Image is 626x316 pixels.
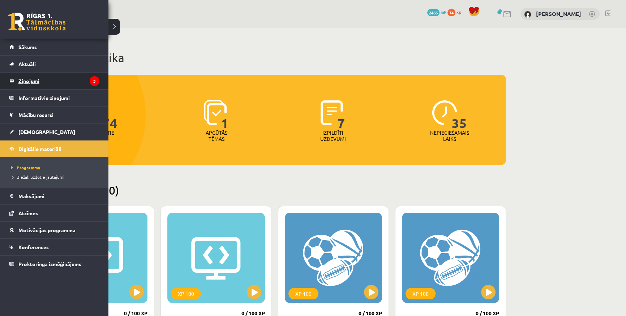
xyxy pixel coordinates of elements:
[8,13,66,31] a: Rīgas 1. Tālmācības vidusskola
[18,44,37,50] span: Sākums
[456,9,461,15] span: xp
[9,124,99,140] a: [DEMOGRAPHIC_DATA]
[9,140,99,157] a: Digitālie materiāli
[430,130,469,142] p: Nepieciešamais laiks
[18,261,81,267] span: Proktoringa izmēģinājums
[9,188,99,204] a: Maksājumi
[321,100,343,125] img: icon-completed-tasks-ad58ae20a441b2904462921112bc710f1caf180af7a3daa7317a5a94f2d26646.svg
[18,73,99,89] legend: Ziņojumi
[18,244,49,250] span: Konferences
[536,10,581,17] a: [PERSON_NAME]
[43,183,506,197] h2: Pieejamie (10)
[319,130,347,142] p: Izpildīti uzdevumi
[9,222,99,238] a: Motivācijas programma
[102,100,117,130] span: 74
[9,39,99,55] a: Sākums
[221,100,229,130] span: 1
[18,129,75,135] span: [DEMOGRAPHIC_DATA]
[288,288,318,299] div: XP 100
[9,73,99,89] a: Ziņojumi3
[452,100,467,130] span: 35
[427,9,446,15] a: 2466 mP
[9,164,101,171] a: Programma
[18,112,53,118] span: Mācību resursi
[18,210,38,216] span: Atzīmes
[432,100,457,125] img: icon-clock-7be60019b62300814b6bd22b8e044499b485619524d84068768e800edab66f18.svg
[9,256,99,272] a: Proktoringa izmēģinājums
[9,107,99,123] a: Mācību resursi
[9,239,99,255] a: Konferences
[9,205,99,221] a: Atzīmes
[9,174,101,180] a: Biežāk uzdotie jautājumi
[441,9,446,15] span: mP
[338,100,345,130] span: 7
[524,11,531,18] img: Matīss Liepiņš
[18,61,36,67] span: Aktuāli
[204,100,227,125] img: icon-learned-topics-4a711ccc23c960034f471b6e78daf4a3bad4a20eaf4de84257b87e66633f6470.svg
[171,288,201,299] div: XP 100
[9,90,99,106] a: Informatīvie ziņojumi
[9,174,64,180] span: Biežāk uzdotie jautājumi
[202,130,231,142] p: Apgūtās tēmas
[427,9,440,16] span: 2466
[447,9,455,16] span: 74
[43,51,506,65] h1: Mana statistika
[18,188,99,204] legend: Maksājumi
[447,9,465,15] a: 74 xp
[18,146,61,152] span: Digitālie materiāli
[18,90,99,106] legend: Informatīvie ziņojumi
[9,56,99,72] a: Aktuāli
[18,227,76,233] span: Motivācijas programma
[90,76,99,86] i: 3
[406,288,436,299] div: XP 100
[9,165,40,170] span: Programma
